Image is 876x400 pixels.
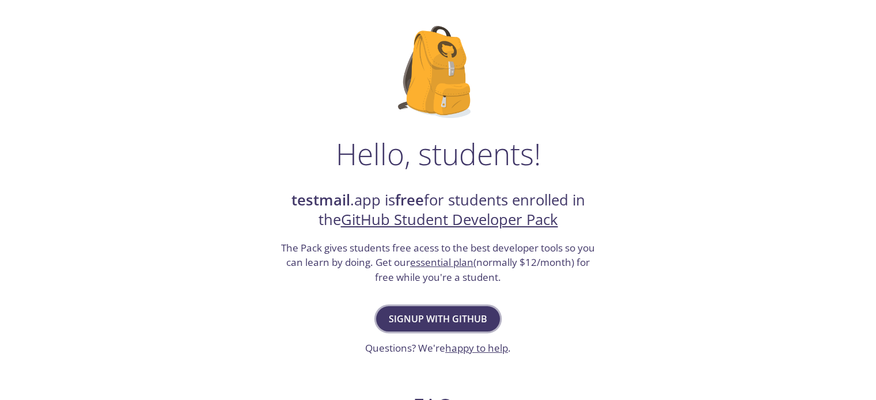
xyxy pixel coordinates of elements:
[365,341,511,356] h3: Questions? We're .
[280,241,597,285] h3: The Pack gives students free acess to the best developer tools so you can learn by doing. Get our...
[280,191,597,230] h2: .app is for students enrolled in the
[291,190,350,210] strong: testmail
[336,136,541,171] h1: Hello, students!
[395,190,424,210] strong: free
[341,209,558,230] a: GitHub Student Developer Pack
[389,311,487,327] span: Signup with GitHub
[445,341,508,355] a: happy to help
[410,256,473,269] a: essential plan
[398,26,478,118] img: github-student-backpack.png
[376,306,500,332] button: Signup with GitHub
